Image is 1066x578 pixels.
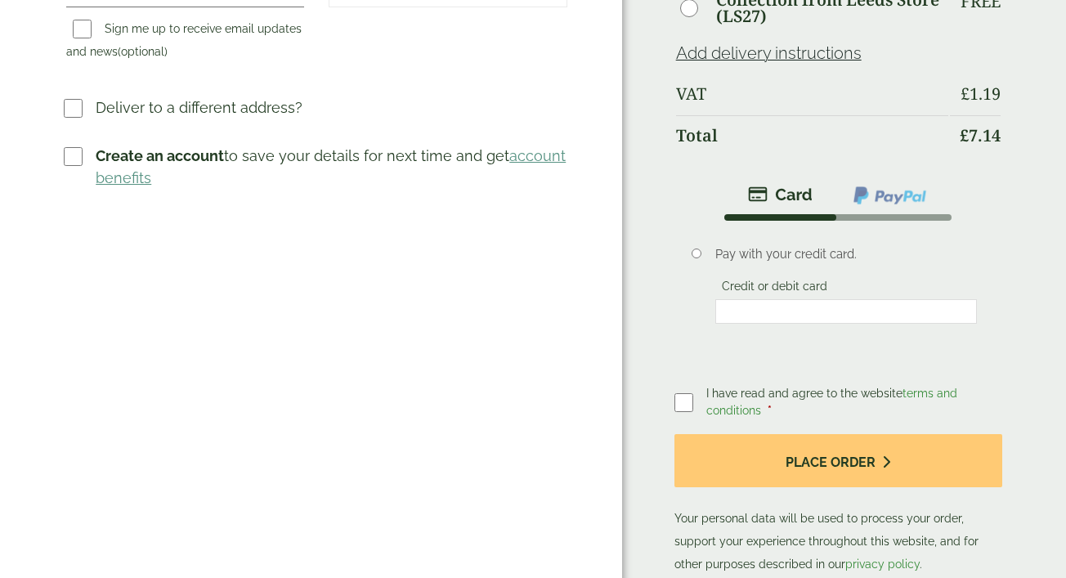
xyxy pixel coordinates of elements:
[96,96,302,119] p: Deliver to a different address?
[706,387,957,417] span: I have read and agree to the website
[676,115,948,155] th: Total
[715,280,834,298] label: Credit or debit card
[674,434,1002,576] p: Your personal data will be used to process your order, support your experience throughout this we...
[676,43,862,63] a: Add delivery instructions
[118,45,168,58] span: (optional)
[748,185,813,204] img: stripe.png
[676,74,948,114] th: VAT
[96,145,569,189] p: to save your details for next time and get
[720,304,972,319] iframe: Secure card payment input frame
[674,434,1002,487] button: Place order
[961,83,1001,105] bdi: 1.19
[706,387,957,417] a: terms and conditions
[715,245,977,263] p: Pay with your credit card.
[960,124,1001,146] bdi: 7.14
[845,558,920,571] a: privacy policy
[961,83,970,105] span: £
[66,22,302,63] label: Sign me up to receive email updates and news
[73,20,92,38] input: Sign me up to receive email updates and news(optional)
[960,124,969,146] span: £
[96,147,224,164] strong: Create an account
[852,185,928,206] img: ppcp-gateway.png
[768,404,772,417] abbr: required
